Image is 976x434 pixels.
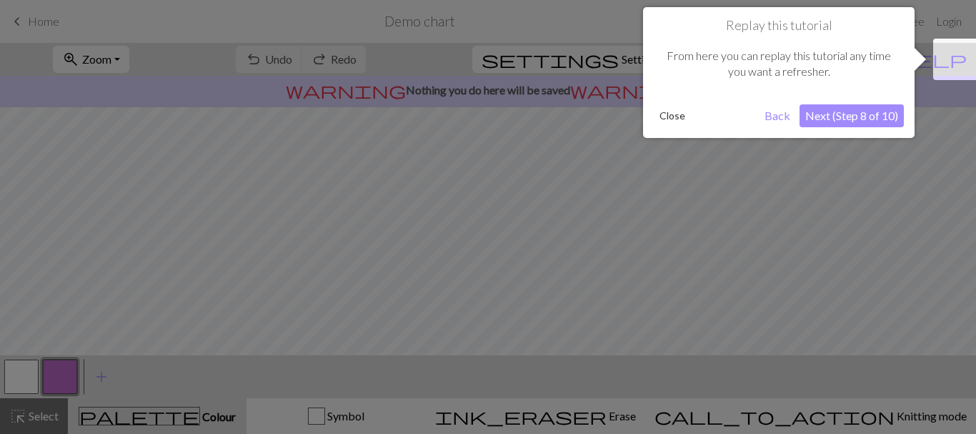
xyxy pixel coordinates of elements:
[654,18,904,34] h1: Replay this tutorial
[800,104,904,127] button: Next (Step 8 of 10)
[759,104,796,127] button: Back
[654,34,904,94] div: From here you can replay this tutorial any time you want a refresher.
[654,105,691,127] button: Close
[643,7,915,138] div: Replay this tutorial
